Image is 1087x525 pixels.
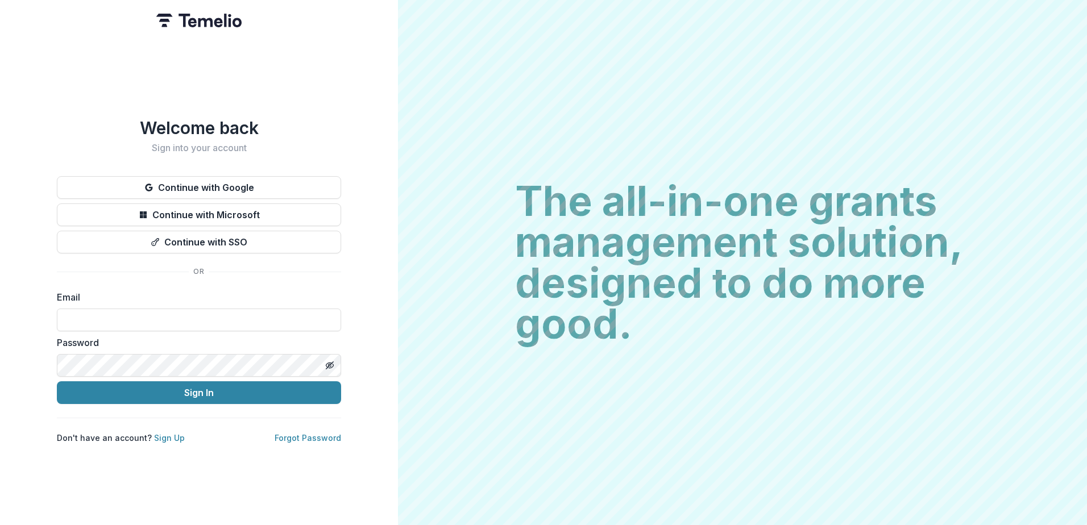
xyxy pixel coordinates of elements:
h1: Welcome back [57,118,341,138]
button: Continue with Microsoft [57,203,341,226]
img: Temelio [156,14,242,27]
button: Continue with SSO [57,231,341,253]
label: Email [57,290,334,304]
a: Sign Up [154,433,185,443]
p: Don't have an account? [57,432,185,444]
button: Sign In [57,381,341,404]
h2: Sign into your account [57,143,341,153]
label: Password [57,336,334,349]
a: Forgot Password [275,433,341,443]
button: Continue with Google [57,176,341,199]
button: Toggle password visibility [321,356,339,374]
